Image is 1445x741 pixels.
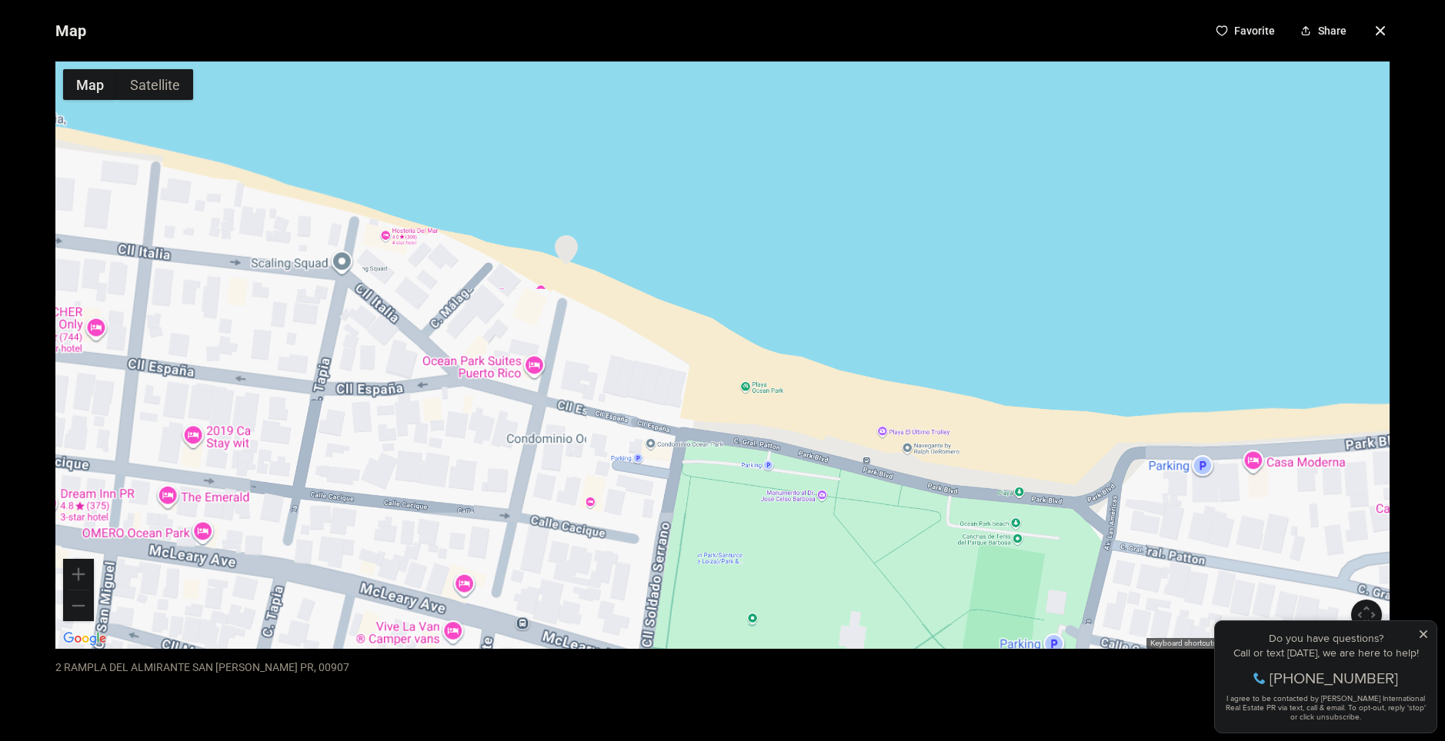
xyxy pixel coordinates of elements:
span: [PHONE_NUMBER] [63,72,192,88]
p: Map [55,15,86,46]
button: Share [1293,18,1353,43]
a: Open this area in Google Maps (opens a new window) [59,629,110,649]
button: Favorite [1210,18,1281,43]
span: Map data ©2025 [1226,639,1283,647]
a: Report a map error [1323,639,1385,647]
button: Zoom out [63,590,94,621]
p: 2 RAMPLA DEL ALMIRANTE SAN [PERSON_NAME] PR, 00907 [55,661,349,673]
div: Call or text [DATE], we are here to help! [16,49,222,60]
p: Favorite [1234,25,1275,37]
button: Show satellite imagery [117,69,193,100]
button: Map camera controls [1351,600,1382,630]
p: Share [1318,25,1347,37]
span: I agree to be contacted by [PERSON_NAME] International Real Estate PR via text, call & email. To ... [19,95,219,124]
button: Keyboard shortcuts [1150,638,1216,649]
button: Zoom in [63,559,94,590]
button: Show street map [63,69,117,100]
div: Do you have questions? [16,35,222,45]
img: Google [59,629,110,649]
a: Terms (opens in new tab) [1293,639,1314,647]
